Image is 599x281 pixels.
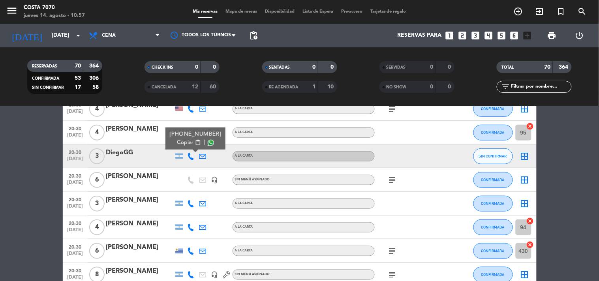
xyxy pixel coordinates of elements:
span: Sin menú asignado [235,178,270,181]
span: SIN CONFIRMAR [479,154,507,158]
i: exit_to_app [535,7,545,16]
i: add_box [522,30,533,41]
span: SENTADAS [269,66,290,69]
button: SIN CONFIRMAR [473,148,513,164]
span: A LA CARTA [235,225,253,229]
span: 4 [89,125,105,140]
i: cancel [526,122,534,130]
span: 20:30 [66,218,85,227]
div: [PHONE_NUMBER] [169,130,221,139]
span: A LA CARTA [235,249,253,252]
span: Pre-acceso [337,9,366,14]
i: border_all [520,175,530,185]
span: pending_actions [249,31,258,40]
i: headset_mic [211,271,218,278]
span: TOTAL [501,66,514,69]
span: SERVIDAS [387,66,406,69]
div: DiegoGG [106,148,173,158]
span: CANCELADA [152,85,176,89]
span: CONFIRMADA [481,178,505,182]
i: [DATE] [6,27,48,44]
span: CONFIRMADA [481,201,505,206]
span: [DATE] [66,133,85,142]
span: Mapa de mesas [222,9,261,14]
i: looks_two [457,30,468,41]
span: 20:30 [66,124,85,133]
i: looks_4 [483,30,494,41]
span: [DATE] [66,109,85,118]
span: Disponibilidad [261,9,299,14]
i: border_all [520,270,530,279]
i: subject [388,246,397,256]
div: [PERSON_NAME] [106,219,173,229]
i: cancel [526,241,534,249]
span: RE AGENDADA [269,85,299,89]
span: [DATE] [66,227,85,236]
i: border_all [520,199,530,208]
strong: 70 [545,64,551,70]
button: CONFIRMADA [473,125,513,140]
i: subject [388,175,397,185]
div: [PERSON_NAME] [106,195,173,205]
button: CONFIRMADA [473,219,513,235]
strong: 0 [330,64,335,70]
strong: 0 [448,84,453,90]
span: Tarjetas de regalo [366,9,410,14]
button: CONFIRMADA [473,243,513,259]
span: 20:30 [66,171,85,180]
i: power_settings_new [575,31,584,40]
strong: 10 [327,84,335,90]
strong: 364 [89,63,100,69]
span: Mis reservas [189,9,222,14]
strong: 364 [559,64,570,70]
i: filter_list [501,82,510,92]
span: CONFIRMADA [481,249,505,253]
i: looks_one [444,30,454,41]
strong: 1 [313,84,316,90]
span: CONFIRMADA [32,77,59,81]
strong: 0 [430,84,433,90]
i: border_all [520,104,530,114]
i: arrow_drop_down [73,31,83,40]
strong: 0 [313,64,316,70]
i: cancel [526,217,534,225]
i: menu [6,5,18,17]
span: Reservas para [397,32,441,39]
i: looks_5 [496,30,507,41]
span: 3 [89,196,105,212]
span: print [547,31,557,40]
span: [DATE] [66,251,85,260]
strong: 0 [195,64,198,70]
input: Filtrar por nombre... [510,82,571,91]
span: A LA CARTA [235,131,253,134]
span: 4 [89,219,105,235]
i: looks_3 [470,30,481,41]
button: CONFIRMADA [473,101,513,117]
strong: 12 [192,84,198,90]
span: NO SHOW [387,85,407,89]
button: CONFIRMADA [473,172,513,188]
span: Sin menú asignado [235,273,270,276]
span: 20:30 [66,266,85,275]
span: 20:30 [66,147,85,156]
div: [PERSON_NAME] [106,171,173,182]
span: Cena [102,33,116,38]
span: SIN CONFIRMAR [32,86,64,90]
button: CONFIRMADA [473,196,513,212]
strong: 17 [75,84,81,90]
span: A LA CARTA [235,154,253,157]
span: CONFIRMADA [481,130,505,135]
span: 20:30 [66,242,85,251]
span: 6 [89,243,105,259]
i: headset_mic [211,176,218,184]
span: | [203,139,205,147]
span: [DATE] [66,156,85,165]
span: CONFIRMADA [481,107,505,111]
span: RESERVADAS [32,64,57,68]
strong: 60 [210,84,218,90]
div: [PERSON_NAME] [106,242,173,253]
span: CONFIRMADA [481,272,505,277]
span: [DATE] [66,180,85,189]
i: add_circle_outline [514,7,523,16]
strong: 0 [430,64,433,70]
